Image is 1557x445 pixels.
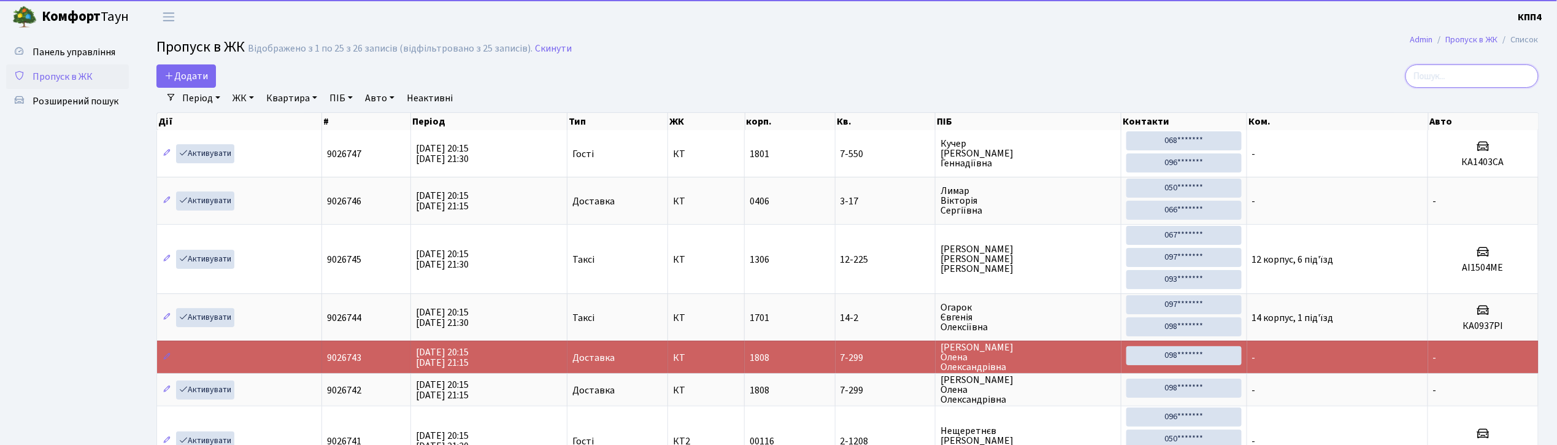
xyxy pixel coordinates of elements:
[42,7,129,28] span: Таун
[322,113,411,130] th: #
[12,5,37,29] img: logo.png
[750,351,769,365] span: 1808
[6,64,129,89] a: Пропуск в ЖК
[325,88,358,109] a: ПІБ
[1392,27,1557,53] nav: breadcrumb
[1121,113,1247,130] th: Контакти
[416,378,469,402] span: [DATE] 20:15 [DATE] 21:15
[177,88,225,109] a: Період
[1252,147,1256,161] span: -
[156,64,216,88] a: Додати
[1433,351,1437,365] span: -
[673,149,740,159] span: КТ
[1252,351,1256,365] span: -
[750,195,769,208] span: 0406
[1252,195,1256,208] span: -
[840,255,930,265] span: 12-225
[6,40,129,64] a: Панель управління
[248,43,532,55] div: Відображено з 1 по 25 з 26 записів (відфільтровано з 25 записів).
[840,313,930,323] span: 14-2
[327,253,361,266] span: 9026745
[1252,311,1334,325] span: 14 корпус, 1 під'їзд
[940,139,1116,168] span: Кучер [PERSON_NAME] Геннадіївна
[1429,113,1539,130] th: Авто
[1252,384,1256,397] span: -
[840,353,930,363] span: 7-299
[1498,33,1539,47] li: Список
[416,189,469,213] span: [DATE] 20:15 [DATE] 21:15
[33,45,115,59] span: Панель управління
[327,351,361,365] span: 9026743
[1446,33,1498,46] a: Пропуск в ЖК
[327,311,361,325] span: 9026744
[750,384,769,397] span: 1808
[1518,10,1542,25] a: КПП4
[1433,384,1437,397] span: -
[157,113,322,130] th: Дії
[1410,33,1433,46] a: Admin
[572,255,594,265] span: Таксі
[411,113,567,130] th: Період
[164,69,208,83] span: Додати
[416,247,469,271] span: [DATE] 20:15 [DATE] 21:30
[673,255,740,265] span: КТ
[360,88,399,109] a: Авто
[176,192,234,211] a: Активувати
[1518,10,1542,24] b: КПП4
[572,353,615,363] span: Доставка
[1433,157,1533,168] h5: КА1403СА
[176,250,234,269] a: Активувати
[836,113,936,130] th: Кв.
[840,149,930,159] span: 7-550
[673,385,740,395] span: КТ
[6,89,129,114] a: Розширений пошук
[1433,262,1533,274] h5: AI1504ME
[156,36,245,58] span: Пропуск в ЖК
[33,95,118,108] span: Розширений пошук
[327,147,361,161] span: 9026747
[940,244,1116,274] span: [PERSON_NAME] [PERSON_NAME] [PERSON_NAME]
[940,342,1116,372] span: [PERSON_NAME] Олена Олександрівна
[327,384,361,397] span: 9026742
[1252,253,1334,266] span: 12 корпус, 6 під'їзд
[416,306,469,330] span: [DATE] 20:15 [DATE] 21:30
[572,385,615,395] span: Доставка
[940,186,1116,215] span: Лимар Вікторія Сергіївна
[416,346,469,370] span: [DATE] 20:15 [DATE] 21:15
[327,195,361,208] span: 9026746
[745,113,836,130] th: корп.
[673,196,740,206] span: КТ
[535,43,572,55] a: Скинути
[572,313,594,323] span: Таксі
[940,303,1116,332] span: Огарок Євгенія Олексіївна
[228,88,259,109] a: ЖК
[750,253,769,266] span: 1306
[416,142,469,166] span: [DATE] 20:15 [DATE] 21:30
[750,311,769,325] span: 1701
[567,113,668,130] th: Тип
[673,353,740,363] span: КТ
[42,7,101,26] b: Комфорт
[176,381,234,400] a: Активувати
[1405,64,1539,88] input: Пошук...
[673,313,740,323] span: КТ
[33,70,93,83] span: Пропуск в ЖК
[176,308,234,327] a: Активувати
[750,147,769,161] span: 1801
[402,88,458,109] a: Неактивні
[940,375,1116,404] span: [PERSON_NAME] Олена Олександрівна
[1433,195,1437,208] span: -
[840,385,930,395] span: 7-299
[668,113,745,130] th: ЖК
[261,88,322,109] a: Квартира
[153,7,184,27] button: Переключити навігацію
[572,196,615,206] span: Доставка
[1433,320,1533,332] h5: КА0937РІ
[936,113,1121,130] th: ПІБ
[176,144,234,163] a: Активувати
[1247,113,1429,130] th: Ком.
[572,149,594,159] span: Гості
[840,196,930,206] span: 3-17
